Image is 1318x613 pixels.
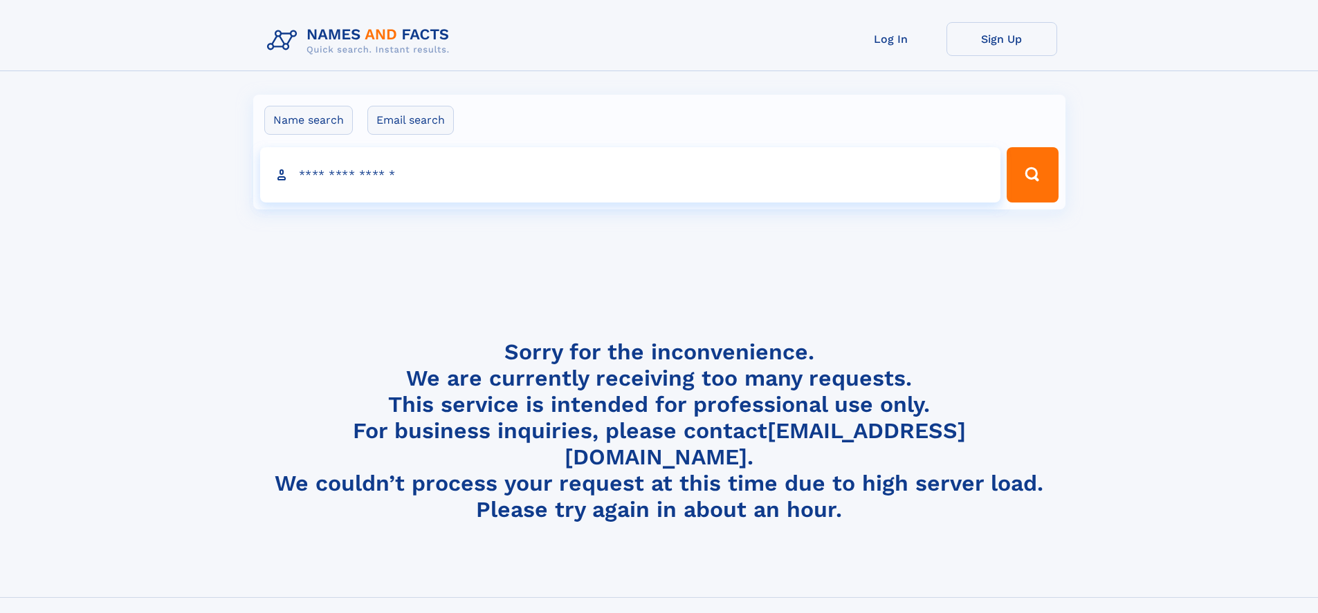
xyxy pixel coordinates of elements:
[260,147,1001,202] input: search input
[262,22,461,59] img: Logo Names and Facts
[946,22,1057,56] a: Sign Up
[367,106,454,135] label: Email search
[836,22,946,56] a: Log In
[264,106,353,135] label: Name search
[1007,147,1058,202] button: Search Button
[565,417,966,470] a: [EMAIL_ADDRESS][DOMAIN_NAME]
[262,339,1057,523] h4: Sorry for the inconvenience. We are currently receiving too many requests. This service is intend...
